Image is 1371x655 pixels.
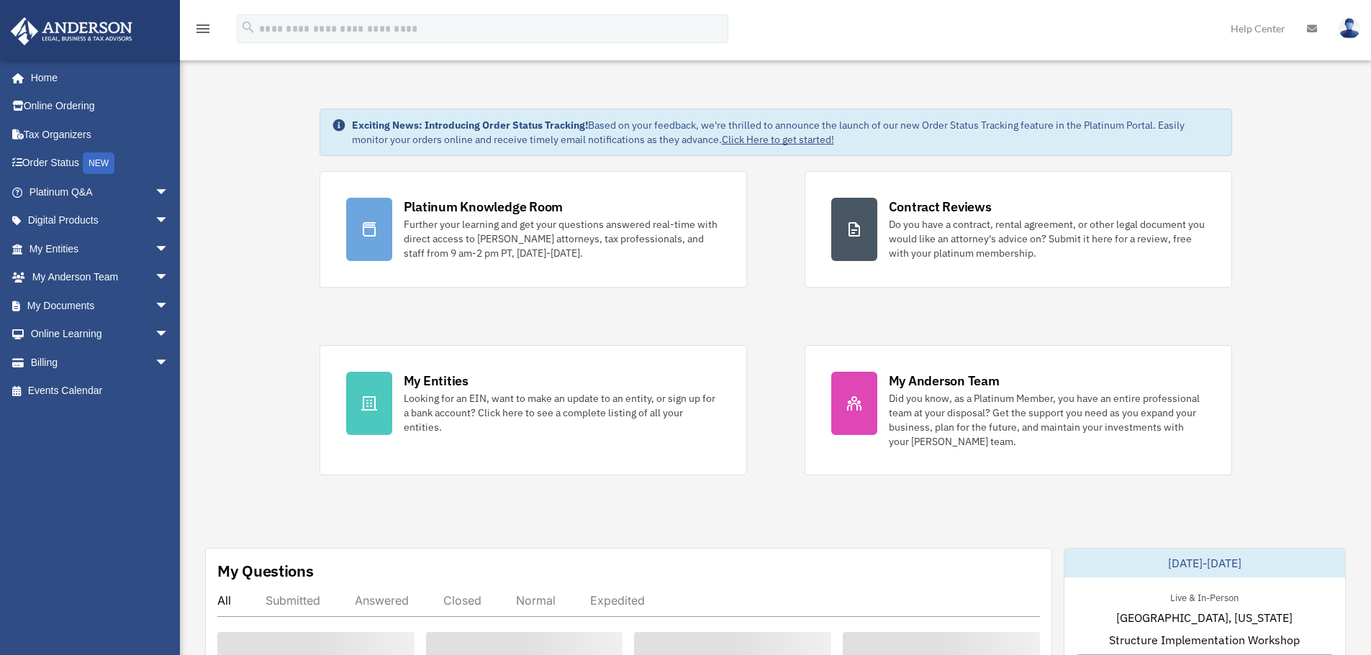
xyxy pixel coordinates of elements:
div: Live & In-Person [1159,589,1250,604]
div: NEW [83,152,114,174]
strong: Exciting News: Introducing Order Status Tracking! [352,119,588,132]
i: search [240,19,256,35]
span: arrow_drop_down [155,291,184,321]
a: My Entitiesarrow_drop_down [10,234,191,263]
span: arrow_drop_down [155,263,184,293]
a: Platinum Q&Aarrow_drop_down [10,178,191,206]
span: arrow_drop_down [155,320,184,349]
span: arrow_drop_down [155,178,184,207]
a: Events Calendar [10,377,191,406]
span: arrow_drop_down [155,234,184,264]
div: Platinum Knowledge Room [404,198,564,216]
span: [GEOGRAPHIC_DATA], [US_STATE] [1116,609,1293,626]
div: Normal [516,593,556,608]
div: Submitted [266,593,320,608]
a: Billingarrow_drop_down [10,348,191,377]
div: My Questions [217,560,314,582]
a: Tax Organizers [10,120,191,149]
div: Did you know, as a Platinum Member, you have an entire professional team at your disposal? Get th... [889,391,1205,449]
span: Structure Implementation Workshop [1109,631,1300,649]
div: All [217,593,231,608]
a: Digital Productsarrow_drop_down [10,206,191,235]
div: Expedited [590,593,645,608]
img: User Pic [1339,18,1360,39]
a: Platinum Knowledge Room Further your learning and get your questions answered real-time with dire... [320,171,747,288]
img: Anderson Advisors Platinum Portal [6,17,137,45]
a: My Entities Looking for an EIN, want to make an update to an entity, or sign up for a bank accoun... [320,345,747,475]
div: My Entities [404,372,469,390]
div: Based on your feedback, we're thrilled to announce the launch of our new Order Status Tracking fe... [352,118,1220,147]
a: Online Ordering [10,92,191,121]
a: Online Learningarrow_drop_down [10,320,191,349]
div: Further your learning and get your questions answered real-time with direct access to [PERSON_NAM... [404,217,720,260]
div: [DATE]-[DATE] [1064,549,1345,577]
div: Answered [355,593,409,608]
i: menu [194,20,212,37]
a: Contract Reviews Do you have a contract, rental agreement, or other legal document you would like... [805,171,1232,288]
a: menu [194,25,212,37]
a: My Anderson Team Did you know, as a Platinum Member, you have an entire professional team at your... [805,345,1232,475]
div: Closed [443,593,481,608]
div: My Anderson Team [889,372,1000,390]
a: Click Here to get started! [722,133,834,146]
div: Looking for an EIN, want to make an update to an entity, or sign up for a bank account? Click her... [404,391,720,434]
div: Do you have a contract, rental agreement, or other legal document you would like an attorney's ad... [889,217,1205,260]
a: My Documentsarrow_drop_down [10,291,191,320]
a: Order StatusNEW [10,149,191,178]
a: Home [10,63,184,92]
span: arrow_drop_down [155,348,184,377]
div: Contract Reviews [889,198,992,216]
a: My Anderson Teamarrow_drop_down [10,263,191,292]
span: arrow_drop_down [155,206,184,236]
